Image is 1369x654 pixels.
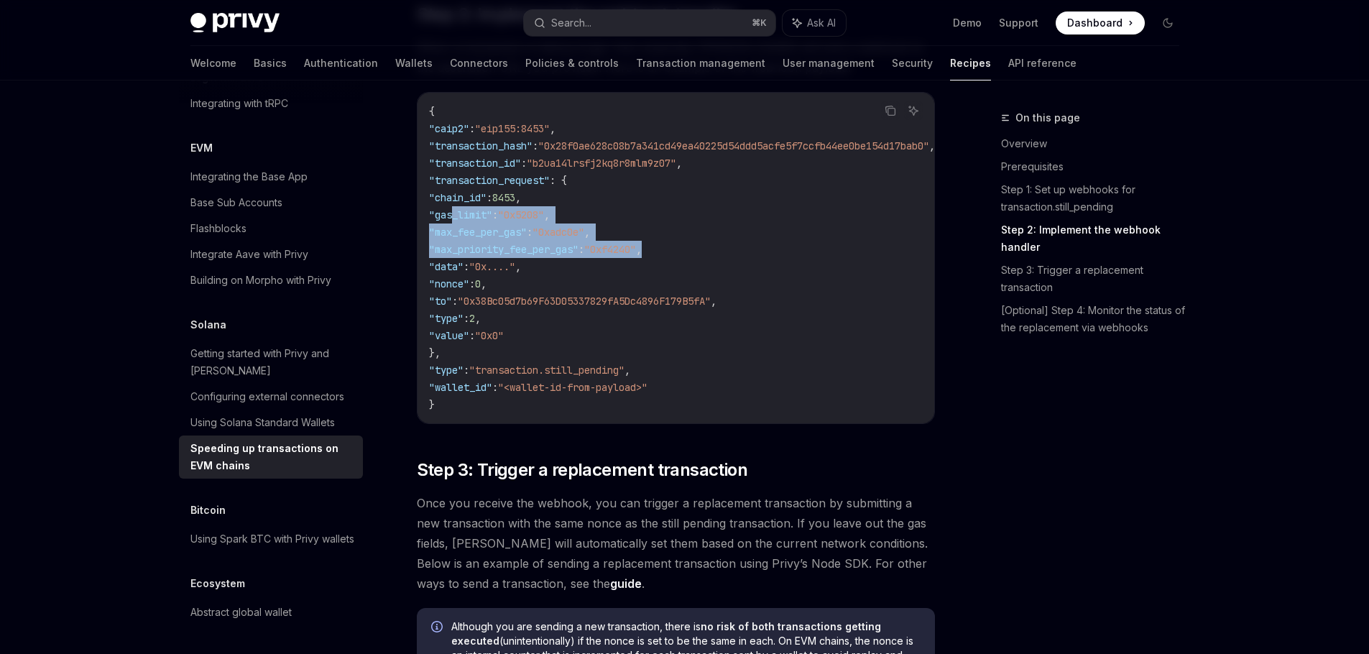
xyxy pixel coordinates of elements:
[190,272,331,289] div: Building on Morpho with Privy
[452,295,458,308] span: :
[544,208,550,221] span: ,
[429,260,464,273] span: "data"
[304,46,378,80] a: Authentication
[551,14,591,32] div: Search...
[550,174,567,187] span: : {
[475,312,481,325] span: ,
[190,575,245,592] h5: Ecosystem
[1001,299,1191,339] a: [Optional] Step 4: Monitor the status of the replacement via webhooks
[458,295,711,308] span: "0x38Bc05d7b69F63D05337829fA5Dc4896F179B5fA"
[584,243,636,256] span: "0xf4240"
[527,157,676,170] span: "b2ua14lrsfj2kq8r8mlm9z07"
[584,226,590,239] span: ,
[179,410,363,436] a: Using Solana Standard Wallets
[254,46,287,80] a: Basics
[481,277,487,290] span: ,
[469,364,624,377] span: "transaction.still_pending"
[1067,16,1123,30] span: Dashboard
[469,312,475,325] span: 2
[417,493,935,594] span: Once you receive the webhook, you can trigger a replacement transaction by submitting a new trans...
[179,599,363,625] a: Abstract global wallet
[190,95,288,112] div: Integrating with tRPC
[492,208,498,221] span: :
[429,346,441,359] span: },
[950,46,991,80] a: Recipes
[429,139,533,152] span: "transaction_hash"
[469,277,475,290] span: :
[475,329,504,342] span: "0x0"
[711,295,716,308] span: ,
[429,312,464,325] span: "type"
[636,243,642,256] span: ,
[179,341,363,384] a: Getting started with Privy and [PERSON_NAME]
[550,122,556,135] span: ,
[190,604,292,621] div: Abstract global wallet
[190,46,236,80] a: Welcome
[429,191,487,204] span: "chain_id"
[1056,11,1145,34] a: Dashboard
[515,191,521,204] span: ,
[636,46,765,80] a: Transaction management
[450,46,508,80] a: Connectors
[1008,46,1077,80] a: API reference
[429,208,492,221] span: "gas_limit"
[429,157,521,170] span: "transaction_id"
[953,16,982,30] a: Demo
[190,316,226,333] h5: Solana
[190,220,246,237] div: Flashblocks
[904,101,923,120] button: Ask AI
[464,312,469,325] span: :
[429,122,469,135] span: "caip2"
[469,122,475,135] span: :
[429,329,469,342] span: "value"
[579,243,584,256] span: :
[807,16,836,30] span: Ask AI
[475,122,550,135] span: "eip155:8453"
[451,620,881,647] strong: no risk of both transactions getting executed
[783,46,875,80] a: User management
[190,345,354,379] div: Getting started with Privy and [PERSON_NAME]
[179,216,363,241] a: Flashblocks
[190,530,354,548] div: Using Spark BTC with Privy wallets
[190,194,282,211] div: Base Sub Accounts
[429,398,435,411] span: }
[999,16,1038,30] a: Support
[179,164,363,190] a: Integrating the Base App
[1001,259,1191,299] a: Step 3: Trigger a replacement transaction
[190,139,213,157] h5: EVM
[498,208,544,221] span: "0x5208"
[892,46,933,80] a: Security
[752,17,767,29] span: ⌘ K
[190,13,280,33] img: dark logo
[533,226,584,239] span: "0xadc0e"
[429,226,527,239] span: "max_fee_per_gas"
[179,91,363,116] a: Integrating with tRPC
[464,364,469,377] span: :
[1001,132,1191,155] a: Overview
[429,364,464,377] span: "type"
[525,46,619,80] a: Policies & controls
[524,10,775,36] button: Search...⌘K
[624,364,630,377] span: ,
[190,388,344,405] div: Configuring external connectors
[395,46,433,80] a: Wallets
[1001,178,1191,218] a: Step 1: Set up webhooks for transaction.still_pending
[487,191,492,204] span: :
[881,101,900,120] button: Copy the contents from the code block
[533,139,538,152] span: :
[527,226,533,239] span: :
[929,139,935,152] span: ,
[1001,155,1191,178] a: Prerequisites
[190,440,354,474] div: Speeding up transactions on EVM chains
[190,168,308,185] div: Integrating the Base App
[676,157,682,170] span: ,
[179,436,363,479] a: Speeding up transactions on EVM chains
[190,414,335,431] div: Using Solana Standard Wallets
[429,381,492,394] span: "wallet_id"
[429,277,469,290] span: "nonce"
[492,191,515,204] span: 8453
[429,105,435,118] span: {
[1156,11,1179,34] button: Toggle dark mode
[469,329,475,342] span: :
[538,139,929,152] span: "0x28f0ae628c08b7a341cd49ea40225d54ddd5acfe5f7ccfb44ee0be154d17bab0"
